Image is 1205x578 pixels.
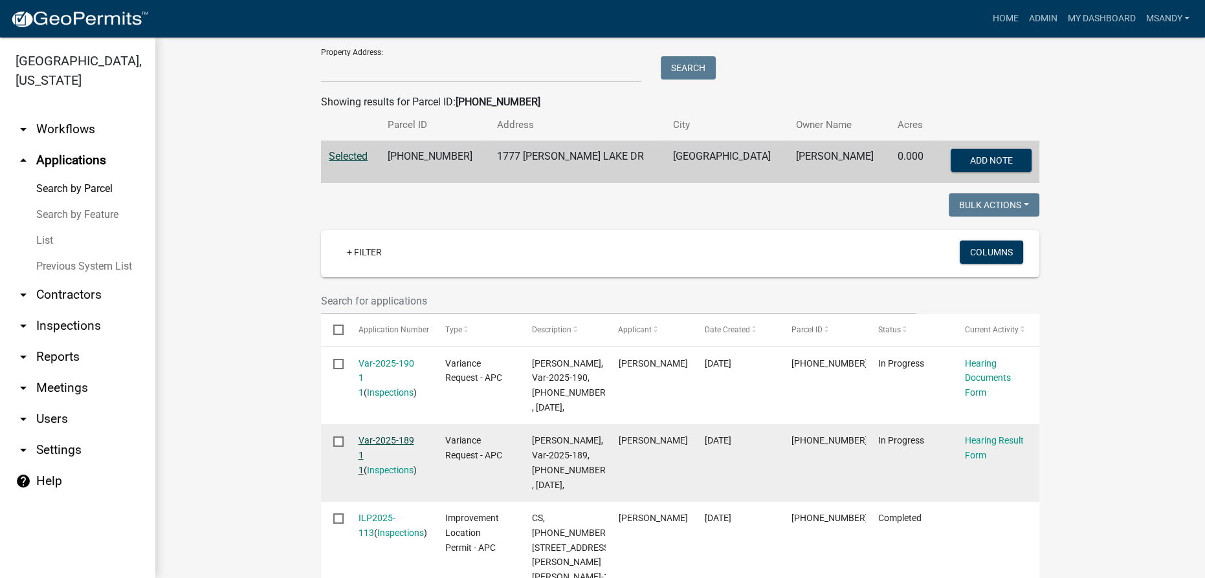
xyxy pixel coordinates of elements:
a: Home [987,6,1023,31]
span: Applicant [618,325,652,334]
span: 029-104-025 [791,358,868,369]
td: 1777 [PERSON_NAME] LAKE DR [489,141,666,184]
datatable-header-cell: Applicant [606,314,692,345]
i: arrow_drop_down [16,287,31,303]
a: Var-2025-189 1 1 [359,435,414,475]
span: Add Note [969,155,1012,166]
span: Type [445,325,462,334]
a: + Filter [337,241,392,264]
i: arrow_drop_up [16,153,31,168]
span: KEITH MCGRATH, Var-2025-189, 029-104-025, , 08/12/2025, [531,435,610,489]
span: Description [531,325,571,334]
a: Inspections [377,528,424,538]
i: arrow_drop_down [16,380,31,396]
datatable-header-cell: Application Number [346,314,432,345]
span: In Progress [878,435,924,445]
datatable-header-cell: Select [321,314,346,345]
datatable-header-cell: Type [432,314,519,345]
span: Application Number [359,325,429,334]
datatable-header-cell: Status [866,314,953,345]
i: arrow_drop_down [16,349,31,365]
span: 06/30/2025 [705,358,731,369]
th: Parcel ID [380,110,489,140]
div: ( ) [359,511,421,541]
a: msandy [1140,6,1195,31]
div: Showing results for Parcel ID: [321,94,1039,110]
a: Inspections [367,387,414,398]
datatable-header-cell: Parcel ID [779,314,866,345]
i: arrow_drop_down [16,122,31,137]
a: Inspections [367,465,414,475]
span: 029-104-025 [791,513,868,523]
span: Variance Request - APC [445,358,502,383]
span: Date Created [705,325,750,334]
div: ( ) [359,356,421,400]
span: Improvement Location Permit - APC [445,513,499,553]
span: KEITH MCGRATH, Var-2025-190, 029-104-025, , 08/12/2025, [531,358,610,412]
td: [PHONE_NUMBER] [380,141,489,184]
input: Search for applications [321,288,916,314]
span: Cheryl Spratt [618,435,687,445]
td: 0.000 [890,141,935,184]
span: Variance Request - APC [445,435,502,460]
span: 029-104-025 [791,435,868,445]
th: Acres [890,110,935,140]
th: City [665,110,788,140]
span: In Progress [878,358,924,369]
a: Selected [329,150,368,162]
i: help [16,473,31,489]
button: Add Note [951,149,1032,172]
datatable-header-cell: Current Activity [953,314,1039,345]
span: Status [878,325,901,334]
datatable-header-cell: Date Created [692,314,779,345]
td: [GEOGRAPHIC_DATA] [665,141,788,184]
span: 02/18/2025 [705,513,731,523]
button: Search [661,56,716,80]
th: Address [489,110,666,140]
strong: [PHONE_NUMBER] [456,96,540,108]
th: Owner Name [788,110,889,140]
i: arrow_drop_down [16,318,31,334]
button: Columns [960,241,1023,264]
a: My Dashboard [1062,6,1140,31]
a: Hearing Documents Form [965,358,1011,398]
a: Hearing Result Form [965,435,1024,460]
a: ILP2025-113 [359,513,395,538]
button: Bulk Actions [949,193,1039,217]
datatable-header-cell: Description [519,314,606,345]
span: Titus Parker [618,513,687,523]
td: [PERSON_NAME] [788,141,889,184]
span: 06/30/2025 [705,435,731,445]
i: arrow_drop_down [16,442,31,458]
span: Parcel ID [791,325,823,334]
span: Current Activity [965,325,1019,334]
div: ( ) [359,433,421,477]
a: Var-2025-190 1 1 [359,358,414,398]
i: arrow_drop_down [16,411,31,427]
span: Completed [878,513,922,523]
span: Cheryl Spratt [618,358,687,369]
a: Admin [1023,6,1062,31]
